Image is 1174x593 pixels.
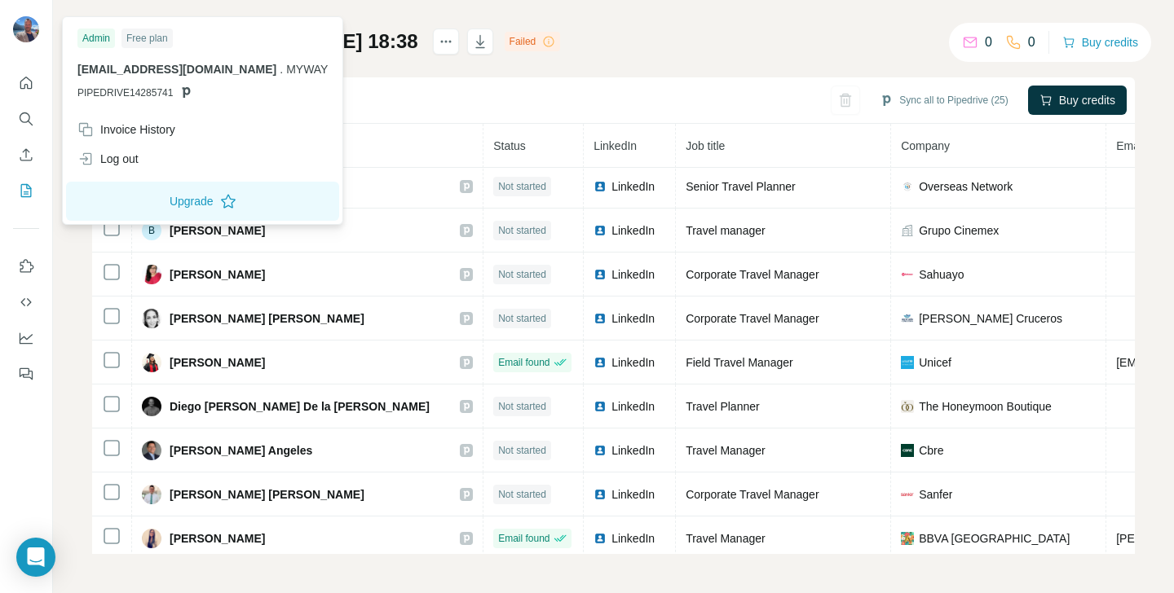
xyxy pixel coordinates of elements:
span: Not started [498,179,546,194]
span: LinkedIn [611,178,655,195]
button: Enrich CSV [13,140,39,169]
span: Not started [498,399,546,414]
span: Sanfer [919,486,952,503]
img: Avatar [142,309,161,328]
img: Avatar [142,441,161,460]
span: Not started [498,267,546,282]
span: LinkedIn [611,310,655,327]
span: Not started [498,487,546,502]
span: PIPEDRIVE14285741 [77,86,173,100]
span: Company [901,139,950,152]
span: LinkedIn [594,139,637,152]
span: The Honeymoon Boutique [919,398,1052,415]
span: [PERSON_NAME] [170,266,265,283]
span: Grupo Cinemex [919,222,999,239]
span: Sahuayo [919,266,964,283]
span: BBVA [GEOGRAPHIC_DATA] [919,530,1070,547]
span: LinkedIn [611,486,655,503]
span: Buy credits [1059,92,1115,108]
span: [EMAIL_ADDRESS][DOMAIN_NAME] [77,63,276,76]
img: Avatar [142,265,161,284]
img: Avatar [142,397,161,416]
img: company-logo [901,488,914,501]
img: company-logo [901,268,914,281]
button: Search [13,104,39,134]
span: Field Travel Manager [686,356,793,369]
span: Not started [498,443,546,458]
p: 0 [985,33,992,52]
span: LinkedIn [611,266,655,283]
span: Not started [498,311,546,326]
img: LinkedIn logo [594,312,607,325]
span: [PERSON_NAME] [170,354,265,371]
img: Avatar [142,353,161,372]
img: company-logo [901,312,914,325]
button: Feedback [13,359,39,389]
span: LinkedIn [611,398,655,415]
span: Email found [498,531,549,546]
div: Open Intercom Messenger [16,538,55,577]
span: Job title [686,139,725,152]
button: Buy credits [1062,31,1138,54]
span: [PERSON_NAME] [PERSON_NAME] [170,486,364,503]
button: Upgrade [66,182,339,221]
img: Avatar [13,16,39,42]
img: LinkedIn logo [594,224,607,237]
span: Diego [PERSON_NAME] De la [PERSON_NAME] [170,398,430,415]
img: Avatar [142,529,161,548]
span: LinkedIn [611,222,655,239]
button: Dashboard [13,323,39,353]
span: [PERSON_NAME] [170,222,265,239]
button: Use Surfe API [13,288,39,317]
span: Corporate Travel Manager [686,312,819,325]
span: LinkedIn [611,530,655,547]
img: LinkedIn logo [594,268,607,281]
p: 0 [1028,33,1035,52]
div: Invoice History [77,121,175,138]
div: B [142,221,161,240]
img: LinkedIn logo [594,488,607,501]
button: Buy credits [1028,86,1127,115]
span: MYWAY [286,63,328,76]
span: Senior Travel Planner [686,180,796,193]
div: Free plan [121,29,173,48]
img: company-logo [901,532,914,545]
img: LinkedIn logo [594,180,607,193]
img: Avatar [142,485,161,504]
span: Corporate Travel Manager [686,488,819,501]
button: Sync all to Pipedrive (25) [868,88,1019,112]
img: LinkedIn logo [594,444,607,457]
img: LinkedIn logo [594,356,607,369]
img: company-logo [901,400,914,413]
span: Not started [498,223,546,238]
span: [PERSON_NAME] [170,530,265,547]
div: Failed [505,32,561,51]
button: My lists [13,176,39,205]
div: Admin [77,29,115,48]
span: Travel Planner [686,400,760,413]
span: Unicef [919,354,951,371]
button: actions [433,29,459,55]
span: Travel Manager [686,532,766,545]
img: company-logo [901,444,914,457]
span: LinkedIn [611,442,655,459]
span: [PERSON_NAME] Cruceros [919,310,1062,327]
span: Status [493,139,526,152]
img: company-logo [901,180,914,193]
span: . [280,63,283,76]
span: Travel manager [686,224,766,237]
span: [PERSON_NAME] [PERSON_NAME] [170,310,364,327]
span: [PERSON_NAME] Angeles [170,442,312,459]
span: Email found [498,355,549,370]
span: Email [1116,139,1145,152]
div: Log out [77,151,139,167]
span: LinkedIn [611,354,655,371]
img: LinkedIn logo [594,400,607,413]
span: Corporate Travel Manager [686,268,819,281]
button: Use Surfe on LinkedIn [13,252,39,281]
span: Cbre [919,442,943,459]
img: LinkedIn logo [594,532,607,545]
span: Travel Manager [686,444,766,457]
button: Quick start [13,68,39,98]
img: company-logo [901,356,914,369]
